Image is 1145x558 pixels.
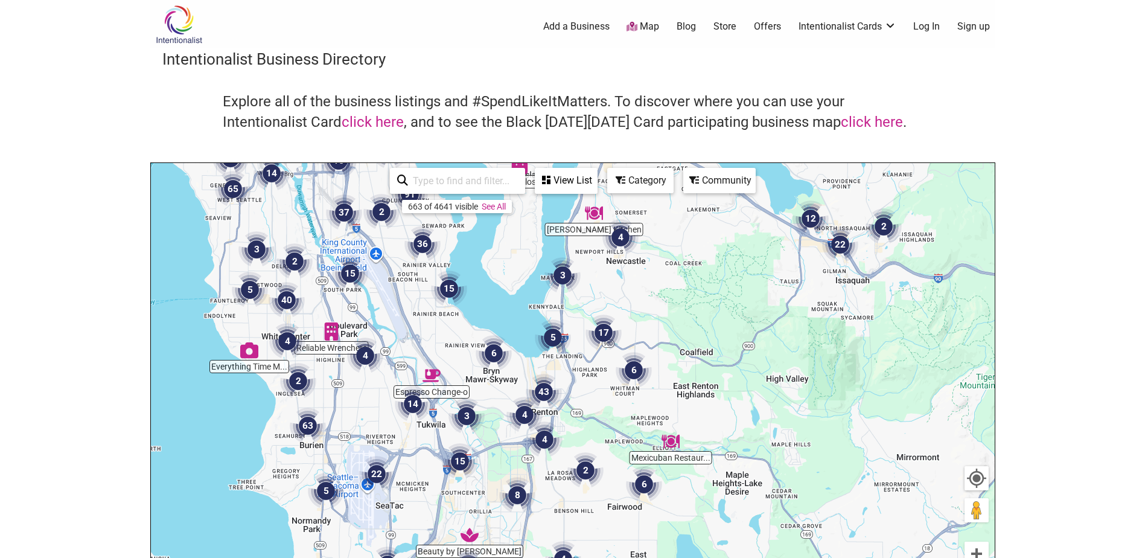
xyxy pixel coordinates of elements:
[326,194,362,231] div: 37
[476,335,512,371] div: 6
[280,363,316,399] div: 2
[526,374,562,410] div: 43
[390,168,525,194] div: Type to search and filter
[150,5,208,44] img: Intentionalist
[395,386,431,422] div: 14
[965,466,989,490] button: Your Location
[408,202,478,211] div: 663 of 4641 visible
[957,20,990,33] a: Sign up
[254,155,290,191] div: 14
[431,271,467,307] div: 15
[822,226,858,263] div: 22
[448,398,485,434] div: 3
[965,498,989,522] button: Drag Pegman onto the map to open Street View
[276,243,313,280] div: 2
[585,315,622,351] div: 17
[499,477,535,513] div: 8
[322,322,340,341] div: Reliable Wrenchers
[482,202,506,211] a: See All
[567,452,604,489] div: 2
[713,20,736,33] a: Store
[269,282,305,318] div: 40
[627,20,659,34] a: Map
[342,114,404,130] a: click here
[799,20,896,33] a: Intentionalist Cards
[677,20,696,33] a: Blog
[626,466,662,502] div: 6
[913,20,940,33] a: Log In
[536,169,596,192] div: View List
[535,319,571,356] div: 5
[461,526,479,544] div: Beauty by Jaye
[607,168,674,193] div: Filter by category
[754,20,781,33] a: Offers
[359,456,395,492] div: 22
[608,169,672,192] div: Category
[544,257,581,293] div: 3
[332,255,368,292] div: 15
[269,323,305,359] div: 4
[240,341,258,359] div: Everything Time Moments
[423,367,441,385] div: Espresso Change-o
[506,397,543,433] div: 4
[408,169,518,193] input: Type to find and filter...
[308,473,344,509] div: 5
[404,226,441,262] div: 36
[616,352,652,388] div: 6
[223,92,923,132] h4: Explore all of the business listings and #SpendLikeItMatters. To discover where you can use your ...
[232,272,268,308] div: 5
[162,48,983,70] h3: Intentionalist Business Directory
[684,169,754,192] div: Community
[683,168,756,193] div: Filter by Community
[866,208,902,245] div: 2
[238,231,275,268] div: 3
[290,408,326,444] div: 63
[543,20,610,33] a: Add a Business
[662,432,680,451] div: Mexicuban Restaurant and Lounge
[602,219,639,255] div: 4
[793,200,829,237] div: 12
[363,194,400,230] div: 2
[215,171,251,207] div: 65
[347,338,383,374] div: 4
[535,168,598,194] div: See a list of the visible businesses
[442,443,478,479] div: 15
[841,114,903,130] a: click here
[585,204,603,222] div: Terry's Kitchen
[526,422,563,458] div: 4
